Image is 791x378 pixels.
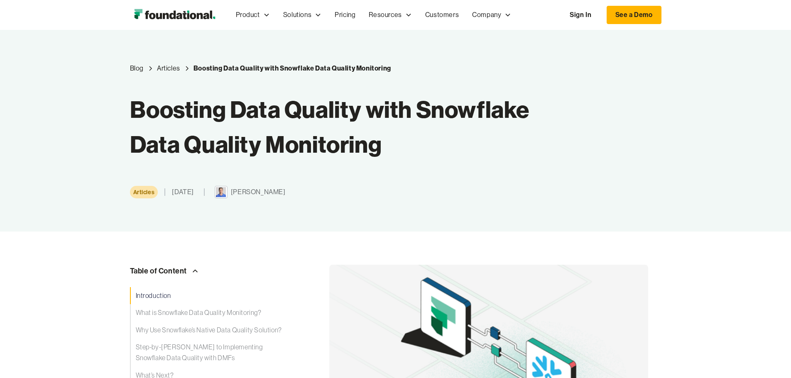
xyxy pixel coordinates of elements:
img: Foundational Logo [130,7,219,23]
div: Product [236,10,260,20]
h1: Boosting Data Quality with Snowflake Data Quality Monitoring [130,92,555,162]
a: Category [130,186,158,198]
div: Articles [133,188,155,197]
div: Resources [362,1,418,29]
div: Resources [369,10,402,20]
iframe: Chat Widget [642,282,791,378]
div: Company [465,1,518,29]
a: Pricing [328,1,362,29]
a: home [130,7,219,23]
a: Category [157,63,180,74]
a: Introduction [130,287,296,305]
a: See a Demo [607,6,661,24]
a: What is Snowflake Data Quality Monitoring? [130,304,296,322]
div: Product [229,1,277,29]
a: Sign In [561,6,600,24]
a: Step-by-[PERSON_NAME] to Implementing Snowflake Data Quality with DMFs [130,339,296,366]
div: Boosting Data Quality with Snowflake Data Quality Monitoring [193,63,391,74]
div: Table of Content [130,265,187,277]
div: Company [472,10,501,20]
div: Articles [157,63,180,74]
a: Why Use Snowflake’s Native Data Quality Solution? [130,322,296,339]
div: [DATE] [172,187,194,198]
a: Blog [130,63,144,74]
div: Solutions [277,1,328,29]
div: Solutions [283,10,311,20]
img: Arrow [190,266,200,276]
div: [PERSON_NAME] [231,187,286,198]
a: Customers [419,1,465,29]
a: Current blog [193,63,391,74]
